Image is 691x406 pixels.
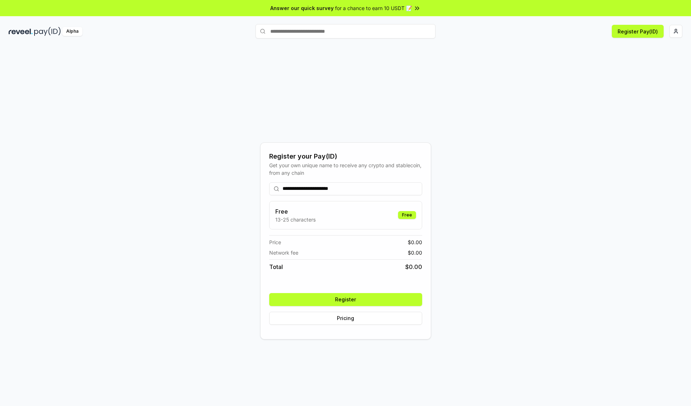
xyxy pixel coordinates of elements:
[34,27,61,36] img: pay_id
[269,161,422,177] div: Get your own unique name to receive any crypto and stablecoin, from any chain
[9,27,33,36] img: reveel_dark
[405,263,422,271] span: $ 0.00
[612,25,664,38] button: Register Pay(ID)
[398,211,416,219] div: Free
[269,249,298,256] span: Network fee
[269,238,281,246] span: Price
[270,4,334,12] span: Answer our quick survey
[275,216,316,223] p: 13-25 characters
[269,263,283,271] span: Total
[269,312,422,325] button: Pricing
[269,293,422,306] button: Register
[269,151,422,161] div: Register your Pay(ID)
[408,249,422,256] span: $ 0.00
[62,27,82,36] div: Alpha
[335,4,412,12] span: for a chance to earn 10 USDT 📝
[275,207,316,216] h3: Free
[408,238,422,246] span: $ 0.00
